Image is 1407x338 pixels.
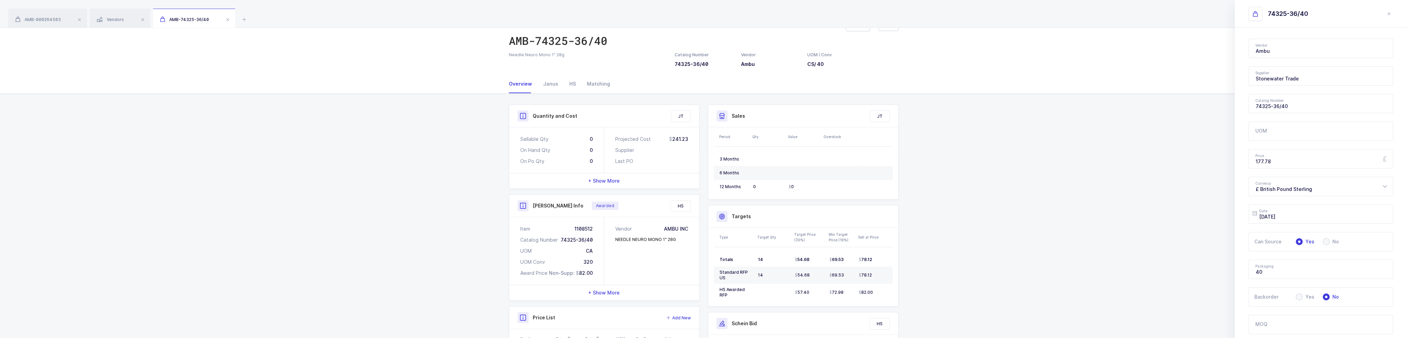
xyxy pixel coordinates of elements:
div: 0 [590,147,593,154]
div: Sell at Price [858,234,891,240]
div: Projected Cost [615,136,651,143]
div: HS [870,318,890,329]
span: Add New [672,315,691,321]
div: Target Qty [757,234,790,240]
div: 12 Months [720,184,748,190]
span: AMB-000264503 [15,17,61,22]
div: Matching [581,75,610,93]
div: + Show More [509,285,699,300]
div: Award Price [520,270,548,277]
span: No [1330,294,1339,299]
span: Yes [1303,294,1314,299]
h3: CS [807,61,832,68]
span: 82.00 [576,270,593,277]
input: Catalog Number [1248,94,1393,113]
input: MOQ [1248,315,1393,334]
h3: Price List [533,314,555,321]
h3: Quantity and Cost [533,113,577,119]
span: 57.40 [795,290,809,295]
span: 14 [758,257,763,262]
div: 241.23 [669,136,688,143]
div: On Hand Qty [520,147,550,154]
div: On Po Qty [520,158,544,165]
h3: Targets [732,213,751,220]
div: + Show More [509,173,699,189]
div: Type [719,234,753,240]
div: Sellable Qty [520,136,549,143]
div: Last PO [615,158,633,165]
span: Non-Supp: [549,270,574,276]
div: Target Price (30%) [794,232,825,243]
span: AMB-74325-36/40 [160,17,209,22]
h3: [PERSON_NAME] Info [533,202,583,209]
div: UOM [520,248,532,254]
input: UOM [1248,122,1393,141]
div: Supplier [615,147,634,154]
span: Standard RFP US [720,270,748,280]
h3: Schein Bid [732,320,757,327]
span: Awarded [596,203,614,209]
span: 0 [753,184,756,189]
div: Overstock [824,134,855,139]
span: 0 [789,184,794,190]
button: Add New [666,315,691,321]
div: JT [671,111,691,122]
span: 82.00 [859,290,873,295]
div: HS [671,201,691,212]
span: / 40 [814,61,824,67]
div: Overview [509,75,538,93]
div: NEEDLE NEURO MONO 1" 28G [615,236,676,243]
div: UOM / Conv [807,52,832,58]
div: 0 [590,158,593,165]
span: 69.53 [829,272,844,278]
div: Value [788,134,819,139]
span: 72.98 [829,290,844,295]
span: 54.68 [795,257,809,262]
div: JT [870,111,890,122]
input: Packaging [1248,260,1393,279]
span: 54.68 [795,272,810,278]
div: CA [586,248,593,254]
div: AMBU INC [664,225,688,232]
span: 14 [758,272,763,278]
div: 3 Months [720,156,748,162]
input: Price [1248,149,1393,168]
span: 69.53 [829,257,844,262]
div: Vendor [615,225,635,232]
div: Qty [752,134,784,139]
span: No [1330,239,1339,244]
span: + Show More [588,177,620,184]
div: Period [719,134,748,139]
div: 320 [583,259,593,265]
div: UOM Conv [520,259,545,265]
div: Min Target Price (19%) [829,232,854,243]
div: 6 Months [720,170,748,176]
h3: Sales [732,113,745,119]
h3: Ambu [741,61,799,68]
span: + Show More [588,289,620,296]
div: 0 [590,136,593,143]
div: HS [564,75,581,93]
span: 78.12 [859,272,872,278]
span: 78.12 [859,257,872,262]
span: Totals [720,257,733,262]
div: Vendor [741,52,799,58]
div: Needle Neuro Mono 1" 28g [509,52,666,58]
span: HS Awarded RFP [720,287,745,298]
span: Vendors [97,17,124,22]
div: Janus [538,75,564,93]
span: Yes [1303,239,1314,244]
